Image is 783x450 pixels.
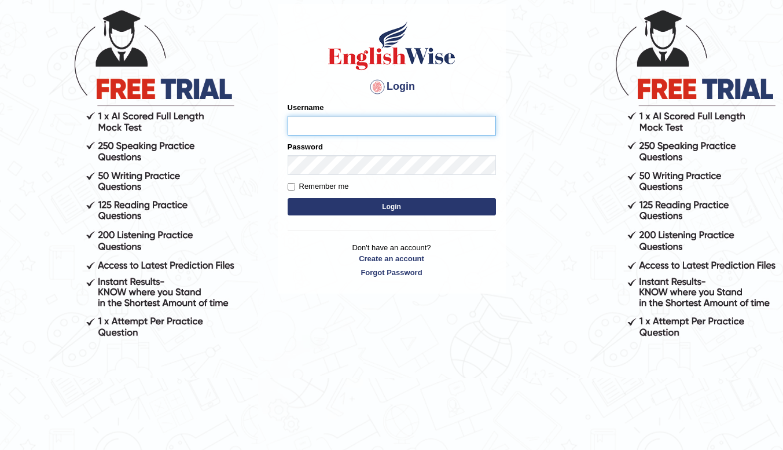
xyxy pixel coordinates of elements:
[326,20,458,72] img: Logo of English Wise sign in for intelligent practice with AI
[288,253,496,264] a: Create an account
[288,181,349,192] label: Remember me
[288,242,496,278] p: Don't have an account?
[288,102,324,113] label: Username
[288,78,496,96] h4: Login
[288,141,323,152] label: Password
[288,267,496,278] a: Forgot Password
[288,198,496,215] button: Login
[288,183,295,191] input: Remember me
